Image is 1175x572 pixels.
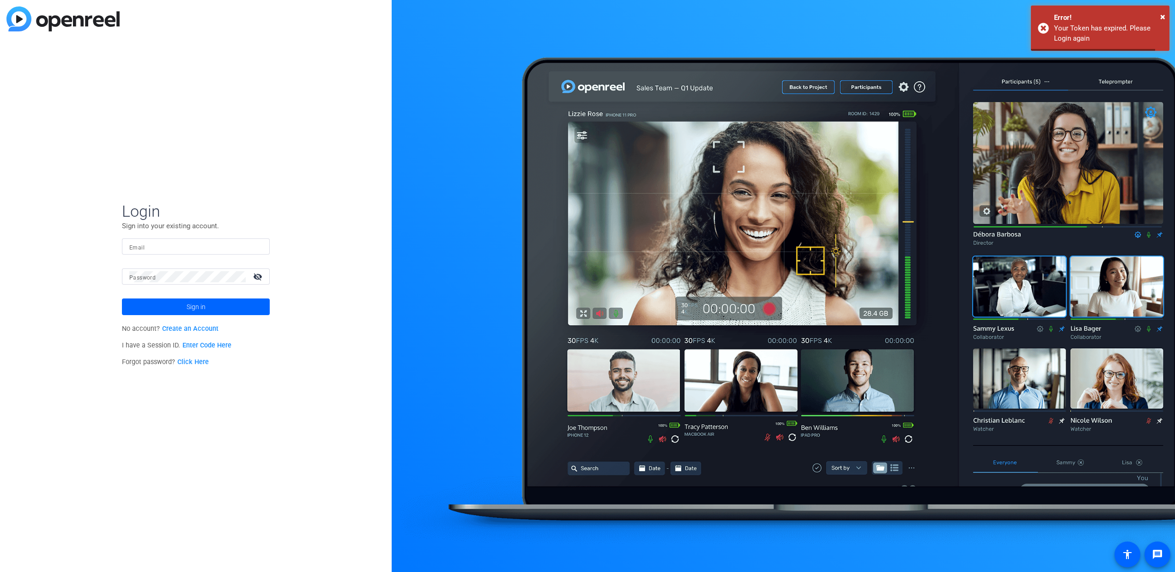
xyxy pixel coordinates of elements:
span: Forgot password? [122,358,209,366]
span: Login [122,201,270,221]
a: Enter Code Here [182,341,231,349]
span: I have a Session ID. [122,341,231,349]
span: Sign in [187,295,206,318]
p: Sign into your existing account. [122,221,270,231]
span: × [1160,11,1165,22]
input: Enter Email Address [129,241,262,252]
a: Click Here [177,358,209,366]
button: Close [1160,10,1165,24]
mat-label: Password [129,274,156,281]
span: No account? [122,325,218,333]
mat-label: Email [129,244,145,251]
mat-icon: visibility_off [248,270,270,283]
div: Your Token has expired. Please Login again [1054,23,1163,44]
div: Error! [1054,12,1163,23]
img: blue-gradient.svg [6,6,120,31]
mat-icon: accessibility [1122,549,1133,560]
a: Create an Account [162,325,218,333]
mat-icon: message [1152,549,1163,560]
button: Sign in [122,298,270,315]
